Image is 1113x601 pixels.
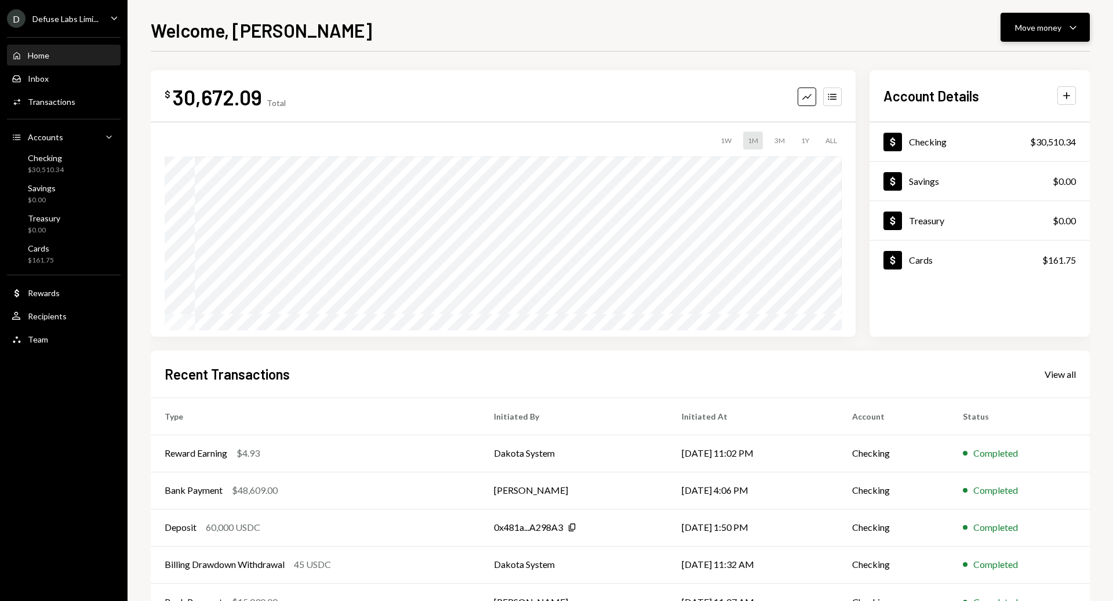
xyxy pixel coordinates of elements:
[973,558,1018,571] div: Completed
[28,74,49,83] div: Inbox
[480,472,668,509] td: [PERSON_NAME]
[838,435,950,472] td: Checking
[668,435,838,472] td: [DATE] 11:02 PM
[973,483,1018,497] div: Completed
[28,334,48,344] div: Team
[1001,13,1090,42] button: Move money
[870,241,1090,279] a: Cards$161.75
[28,183,56,193] div: Savings
[7,9,26,28] div: D
[1042,253,1076,267] div: $161.75
[294,558,331,571] div: 45 USDC
[870,122,1090,161] a: Checking$30,510.34
[909,215,944,226] div: Treasury
[973,446,1018,460] div: Completed
[28,50,49,60] div: Home
[165,520,197,534] div: Deposit
[7,180,121,207] a: Savings$0.00
[165,446,227,460] div: Reward Earning
[7,210,121,238] a: Treasury$0.00
[883,86,979,105] h2: Account Details
[7,305,121,326] a: Recipients
[7,329,121,349] a: Team
[7,126,121,147] a: Accounts
[28,311,67,321] div: Recipients
[232,483,278,497] div: $48,609.00
[28,288,60,298] div: Rewards
[870,162,1090,201] a: Savings$0.00
[668,472,838,509] td: [DATE] 4:06 PM
[1015,21,1061,34] div: Move money
[494,520,563,534] div: 0x481a...A298A3
[7,150,121,177] a: Checking$30,510.34
[770,132,790,150] div: 3M
[28,213,60,223] div: Treasury
[28,243,54,253] div: Cards
[909,254,933,265] div: Cards
[267,98,286,108] div: Total
[838,472,950,509] td: Checking
[743,132,763,150] div: 1M
[668,398,838,435] th: Initiated At
[28,256,54,265] div: $161.75
[480,398,668,435] th: Initiated By
[973,520,1018,534] div: Completed
[796,132,814,150] div: 1Y
[151,19,372,42] h1: Welcome, [PERSON_NAME]
[821,132,842,150] div: ALL
[206,520,260,534] div: 60,000 USDC
[28,97,75,107] div: Transactions
[7,45,121,65] a: Home
[1053,174,1076,188] div: $0.00
[165,483,223,497] div: Bank Payment
[1053,214,1076,228] div: $0.00
[838,509,950,546] td: Checking
[151,398,480,435] th: Type
[1045,367,1076,380] a: View all
[668,509,838,546] td: [DATE] 1:50 PM
[1045,369,1076,380] div: View all
[838,398,950,435] th: Account
[870,201,1090,240] a: Treasury$0.00
[480,546,668,583] td: Dakota System
[668,546,838,583] td: [DATE] 11:32 AM
[28,195,56,205] div: $0.00
[28,165,64,175] div: $30,510.34
[480,435,668,472] td: Dakota System
[165,89,170,100] div: $
[838,546,950,583] td: Checking
[7,282,121,303] a: Rewards
[165,558,285,571] div: Billing Drawdown Withdrawal
[28,153,64,163] div: Checking
[28,132,63,142] div: Accounts
[165,365,290,384] h2: Recent Transactions
[1030,135,1076,149] div: $30,510.34
[28,225,60,235] div: $0.00
[949,398,1090,435] th: Status
[32,14,99,24] div: Defuse Labs Limi...
[7,91,121,112] a: Transactions
[909,176,939,187] div: Savings
[716,132,736,150] div: 1W
[7,240,121,268] a: Cards$161.75
[237,446,260,460] div: $4.93
[7,68,121,89] a: Inbox
[909,136,947,147] div: Checking
[173,84,262,110] div: 30,672.09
